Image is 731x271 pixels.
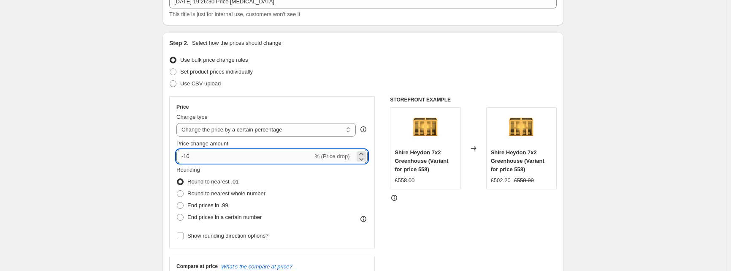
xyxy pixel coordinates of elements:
h3: Price [176,104,189,110]
span: Show rounding direction options? [187,233,268,239]
img: Heydon7x2000_2d9600d7-5fb5-4277-85ac-5e669a035634_80x.jpg [409,112,442,146]
span: Change type [176,114,208,120]
span: Round to nearest .01 [187,178,238,185]
span: Round to nearest whole number [187,190,265,197]
span: Use CSV upload [180,80,221,87]
button: What's the compare at price? [221,263,292,270]
span: Price change amount [176,140,228,147]
span: This title is just for internal use, customers won't see it [169,11,300,17]
span: Use bulk price change rules [180,57,248,63]
strike: £558.00 [514,176,534,185]
div: £558.00 [395,176,414,185]
h2: Step 2. [169,39,189,47]
span: End prices in .99 [187,202,228,208]
h3: Compare at price [176,263,218,270]
span: Shire Heydon 7x2 Greenhouse (Variant for price 558) [395,149,448,172]
img: Heydon7x2000_2d9600d7-5fb5-4277-85ac-5e669a035634_80x.jpg [504,112,538,146]
p: Select how the prices should change [192,39,282,47]
div: help [359,125,368,134]
span: Shire Heydon 7x2 Greenhouse (Variant for price 558) [491,149,544,172]
h6: STOREFRONT EXAMPLE [390,96,557,103]
div: £502.20 [491,176,511,185]
span: Rounding [176,167,200,173]
span: End prices in a certain number [187,214,262,220]
input: -15 [176,150,313,163]
span: Set product prices individually [180,68,253,75]
span: % (Price drop) [314,153,349,159]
